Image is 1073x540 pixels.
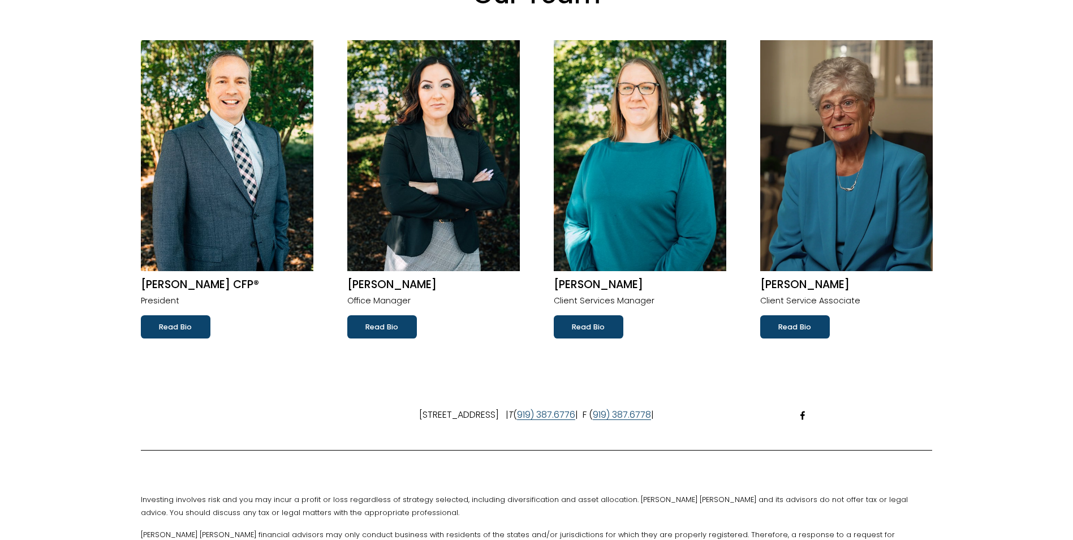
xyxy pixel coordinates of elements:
a: 919) 387.6778 [593,407,651,423]
h2: [PERSON_NAME] [760,278,933,292]
a: Read Bio [141,315,210,338]
em: T [509,408,513,421]
a: Read Bio [554,315,623,338]
a: Read Bio [347,315,417,338]
p: Office Manager [347,294,520,308]
p: President [141,294,313,308]
img: Lisa M. Coello [347,40,520,271]
a: Facebook [798,411,807,420]
p: Investing involves risk and you may incur a profit or loss regardless of strategy selected, inclu... [141,493,933,519]
h2: [PERSON_NAME] [554,278,726,292]
a: Read Bio [760,315,830,338]
img: Robert W. Volpe CFP® [141,40,313,271]
p: Client Services Manager [554,294,726,308]
p: [STREET_ADDRESS] | ( | F ( | [141,407,933,423]
a: 919) 387.6776 [517,407,575,423]
p: Client Service Associate [760,294,933,308]
img: Kerri Pait [554,40,726,271]
h2: [PERSON_NAME] CFP® [141,278,313,292]
h2: [PERSON_NAME] [347,278,520,292]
